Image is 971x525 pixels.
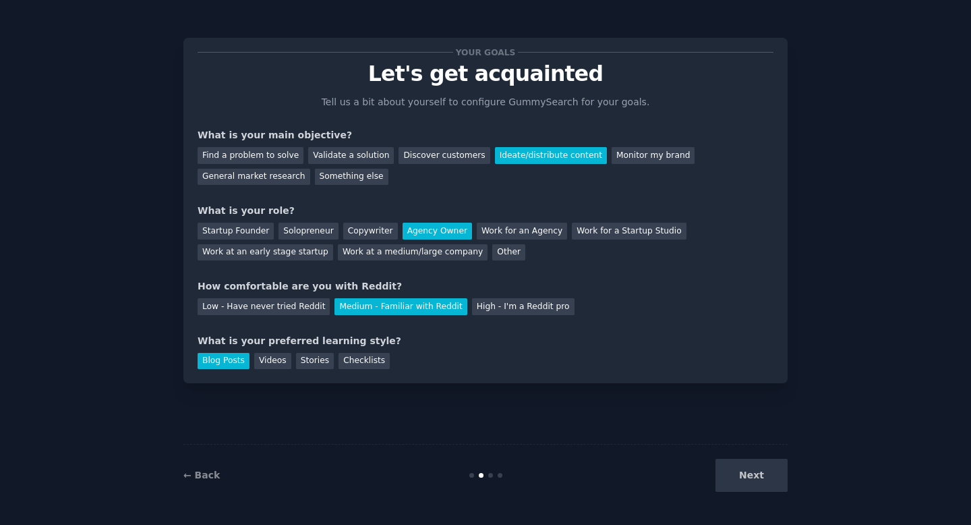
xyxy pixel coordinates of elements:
div: Copywriter [343,223,398,240]
div: Work for an Agency [477,223,567,240]
div: Work at a medium/large company [338,244,488,261]
div: Blog Posts [198,353,249,370]
div: Medium - Familiar with Reddit [334,298,467,315]
div: Other [492,244,525,261]
div: Checklists [339,353,390,370]
span: Your goals [453,45,518,59]
div: Discover customers [399,147,490,164]
div: Something else [315,169,388,186]
p: Tell us a bit about yourself to configure GummySearch for your goals. [316,95,655,109]
p: Let's get acquainted [198,62,773,86]
div: Videos [254,353,291,370]
div: Stories [296,353,334,370]
div: Agency Owner [403,223,472,240]
div: How comfortable are you with Reddit? [198,279,773,294]
div: Work at an early stage startup [198,244,333,261]
div: Monitor my brand [612,147,695,164]
div: Validate a solution [308,147,394,164]
div: Startup Founder [198,223,274,240]
div: What is your preferred learning style? [198,334,773,348]
div: Work for a Startup Studio [572,223,686,240]
div: Find a problem to solve [198,147,303,164]
div: General market research [198,169,310,186]
div: What is your role? [198,204,773,218]
div: Solopreneur [278,223,338,240]
div: What is your main objective? [198,128,773,142]
div: Ideate/distribute content [495,147,607,164]
a: ← Back [183,470,220,480]
div: High - I'm a Reddit pro [472,298,575,315]
div: Low - Have never tried Reddit [198,298,330,315]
